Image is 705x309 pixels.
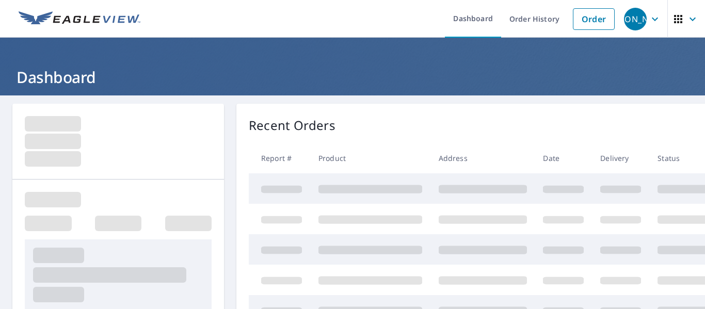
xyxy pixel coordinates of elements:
[310,143,430,173] th: Product
[12,67,693,88] h1: Dashboard
[624,8,647,30] div: [PERSON_NAME]
[535,143,592,173] th: Date
[592,143,649,173] th: Delivery
[249,116,335,135] p: Recent Orders
[573,8,615,30] a: Order
[430,143,535,173] th: Address
[19,11,140,27] img: EV Logo
[249,143,310,173] th: Report #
